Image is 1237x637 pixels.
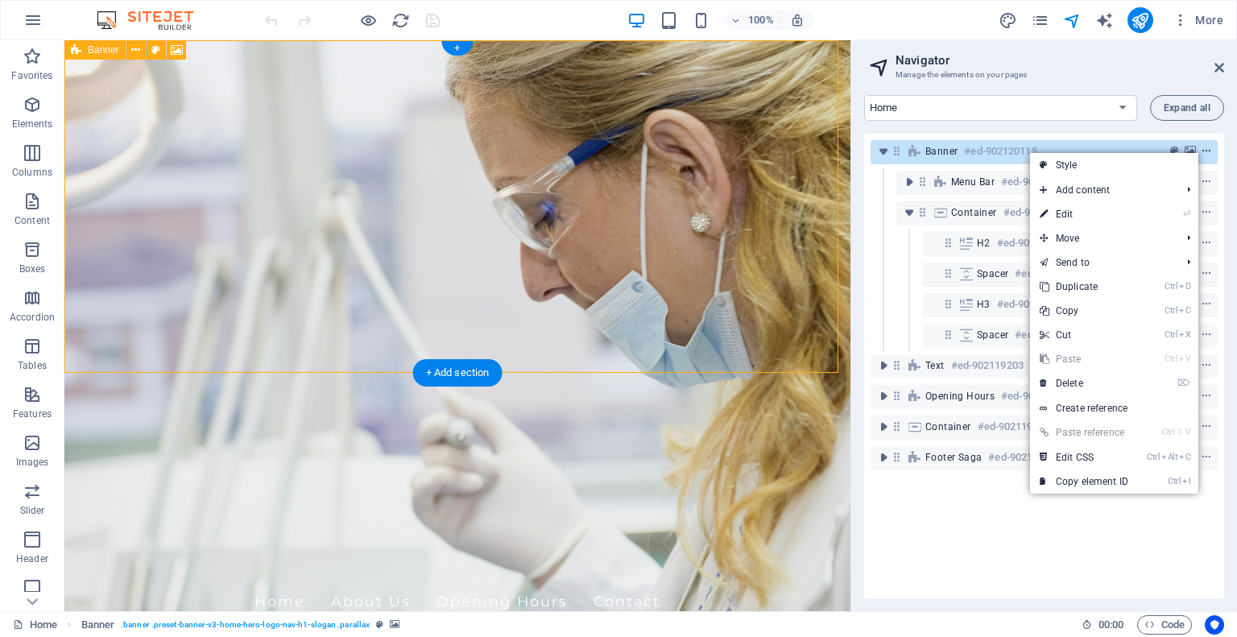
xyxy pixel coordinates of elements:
[376,620,383,629] i: This element is a customizable preset
[1183,209,1190,219] i: ⏎
[12,166,52,179] p: Columns
[19,263,46,275] p: Boxes
[413,359,503,387] div: + Add section
[1063,11,1082,30] i: Navigator
[1166,142,1182,161] button: preset
[951,206,997,219] span: Container
[790,13,805,27] i: On resize automatically adjust zoom level to fit chosen device.
[997,295,1069,314] h6: #ed-902120148
[1179,305,1190,316] i: C
[748,10,774,30] h6: 100%
[14,214,50,227] p: Content
[1063,10,1082,30] button: navigator
[1198,142,1214,161] button: context-menu
[925,420,971,433] span: Container
[1185,427,1190,437] i: V
[1030,371,1138,395] a: ⌦Delete
[81,615,400,635] nav: breadcrumb
[13,615,57,635] a: Click to cancel selection. Double-click to open Pages
[1147,452,1160,462] i: Ctrl
[13,407,52,420] p: Features
[988,448,1061,467] h6: #ed-902119215
[1030,469,1138,494] a: CtrlICopy element ID
[964,142,1036,161] h6: #ed-902120115
[1015,325,1087,345] h6: #ed-902120151
[18,359,47,372] p: Tables
[1137,615,1192,635] button: Code
[1001,387,1074,406] h6: #ed-902120088
[16,552,48,565] p: Header
[1131,11,1149,30] i: Publish
[997,234,1069,253] h6: #ed-902120142
[1082,615,1124,635] h6: Session time
[874,356,893,375] button: toggle-expand
[999,10,1018,30] button: design
[925,145,958,158] span: Banner
[1144,615,1185,635] span: Code
[12,118,53,130] p: Elements
[1095,11,1114,30] i: AI Writer
[88,45,119,55] span: Banner
[874,387,893,406] button: toggle-expand
[1176,427,1183,437] i: ⇧
[1168,476,1181,486] i: Ctrl
[10,311,55,324] p: Accordion
[1179,354,1190,364] i: V
[951,356,1024,375] h6: #ed-902119203
[1165,354,1177,364] i: Ctrl
[1164,103,1210,113] span: Expand all
[1179,329,1190,340] i: X
[1030,396,1198,420] a: Create reference
[900,172,919,192] button: toggle-expand
[1173,12,1223,28] span: More
[1182,476,1190,486] i: I
[1179,281,1190,292] i: D
[81,615,115,635] span: Click to select. Double-click to edit
[390,620,399,629] i: This element contains a background
[1177,378,1190,388] i: ⌦
[441,41,473,56] div: +
[1030,347,1138,371] a: CtrlVPaste
[1095,10,1115,30] button: text_generator
[1030,299,1138,323] a: CtrlCCopy
[1030,178,1174,202] span: Add content
[951,176,995,188] span: Menu Bar
[1198,448,1214,467] button: context-menu
[977,267,1008,280] span: Spacer
[1030,275,1138,299] a: CtrlDDuplicate
[1161,452,1177,462] i: Alt
[977,298,991,311] span: H3
[1030,323,1138,347] a: CtrlXCut
[391,10,410,30] button: reload
[978,417,1050,436] h6: #ed-902119389
[925,451,982,464] span: Footer Saga
[724,10,781,30] button: 100%
[11,69,52,82] p: Favorites
[1198,234,1214,253] button: context-menu
[925,359,945,372] span: Text
[1165,305,1177,316] i: Ctrl
[977,329,1008,341] span: Spacer
[896,68,1192,82] h3: Manage the elements on your pages
[1003,203,1076,222] h6: #ed-902120139
[999,11,1017,30] i: Design (Ctrl+Alt+Y)
[1098,615,1123,635] span: 00 00
[391,11,410,30] i: Reload page
[1166,7,1230,33] button: More
[358,10,378,30] button: Click here to leave preview mode and continue editing
[900,203,919,222] button: toggle-expand
[20,504,45,517] p: Slider
[874,448,893,467] button: toggle-expand
[121,615,370,635] span: . banner .preset-banner-v3-home-hero-logo-nav-h1-slogan .parallax
[896,53,1224,68] h2: Navigator
[1198,172,1214,192] button: context-menu
[1162,427,1175,437] i: Ctrl
[1198,264,1214,283] button: context-menu
[925,390,995,403] span: Opening Hours
[1127,7,1153,33] button: publish
[1030,250,1174,275] a: Send to
[874,417,893,436] button: toggle-expand
[1205,615,1224,635] button: Usercentrics
[1030,202,1138,226] a: ⏎Edit
[1198,203,1214,222] button: context-menu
